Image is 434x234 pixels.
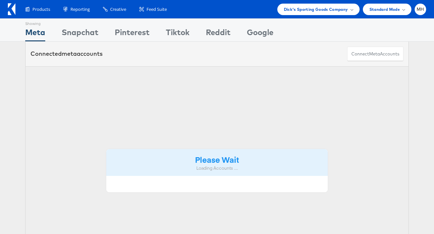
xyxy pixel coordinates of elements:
[25,27,45,41] div: Meta
[166,27,189,41] div: Tiktok
[347,47,404,61] button: ConnectmetaAccounts
[25,19,45,27] div: Showing
[30,50,103,58] div: Connected accounts
[206,27,230,41] div: Reddit
[62,27,98,41] div: Snapchat
[369,6,400,13] span: Standard Mode
[284,6,348,13] span: Dick's Sporting Goods Company
[115,27,149,41] div: Pinterest
[247,27,273,41] div: Google
[110,6,126,12] span: Creative
[417,7,424,11] span: MH
[147,6,167,12] span: Feed Suite
[70,6,90,12] span: Reporting
[195,154,239,165] strong: Please Wait
[32,6,50,12] span: Products
[62,50,77,57] span: meta
[369,51,380,57] span: meta
[111,165,323,171] div: Loading Accounts ....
